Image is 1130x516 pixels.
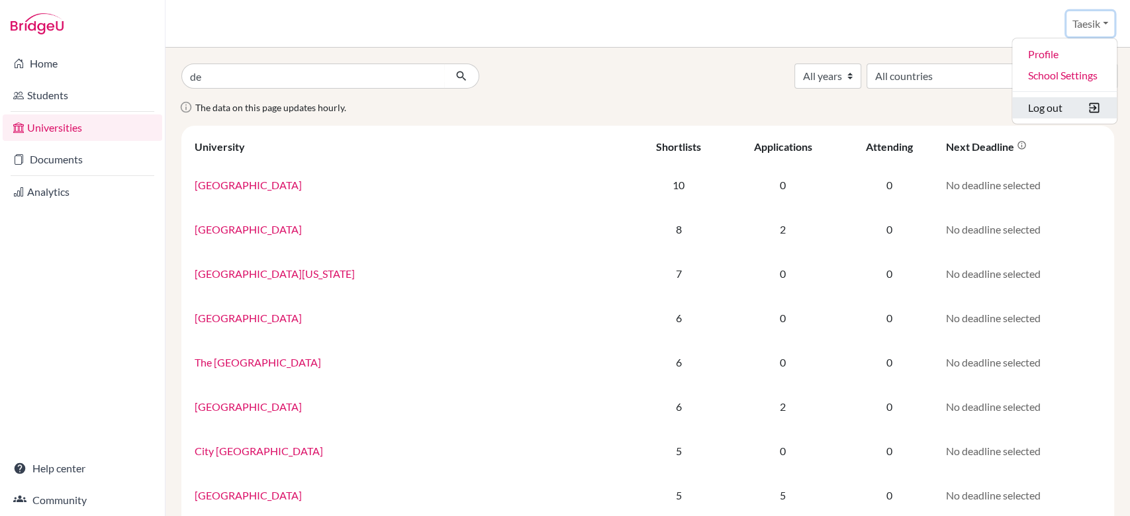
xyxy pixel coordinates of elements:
td: 8 [632,207,726,251]
a: Home [3,50,162,77]
a: Help center [3,455,162,482]
a: Students [3,82,162,108]
span: No deadline selected [946,489,1041,501]
span: No deadline selected [946,356,1041,368]
a: The [GEOGRAPHIC_DATA] [195,356,321,368]
td: 0 [840,163,937,207]
td: 0 [726,429,840,473]
a: School Settings [1012,65,1117,86]
a: Analytics [3,179,162,205]
span: No deadline selected [946,179,1041,191]
td: 6 [632,296,726,340]
a: Documents [3,146,162,173]
td: 7 [632,251,726,296]
span: The data on this page updates hourly. [195,102,346,113]
div: Shortlists [656,140,701,153]
td: 0 [840,296,937,340]
img: Bridge-U [11,13,64,34]
a: [GEOGRAPHIC_DATA] [195,489,302,501]
td: 0 [726,163,840,207]
span: No deadline selected [946,400,1041,413]
a: [GEOGRAPHIC_DATA] [195,179,302,191]
ul: Taesik [1012,38,1117,124]
td: 0 [840,340,937,384]
span: No deadline selected [946,445,1041,457]
a: Community [3,487,162,513]
div: Attending [865,140,912,153]
a: [GEOGRAPHIC_DATA] [195,223,302,236]
a: [GEOGRAPHIC_DATA] [195,312,302,324]
td: 10 [632,163,726,207]
td: 0 [840,384,937,429]
a: City [GEOGRAPHIC_DATA] [195,445,323,457]
td: 0 [726,340,840,384]
div: Next deadline [946,140,1027,153]
div: Applications [754,140,812,153]
td: 6 [632,340,726,384]
td: 0 [726,251,840,296]
td: 0 [726,296,840,340]
button: Log out [1012,97,1117,118]
span: No deadline selected [946,267,1041,280]
a: [GEOGRAPHIC_DATA] [195,400,302,413]
a: Universities [3,114,162,141]
td: 0 [840,429,937,473]
a: [GEOGRAPHIC_DATA][US_STATE] [195,267,355,280]
span: No deadline selected [946,223,1041,236]
input: Search all universities [181,64,445,89]
td: 2 [726,384,840,429]
td: 0 [840,207,937,251]
td: 5 [632,429,726,473]
td: 6 [632,384,726,429]
a: Profile [1012,44,1117,65]
button: Taesik [1066,11,1114,36]
td: 0 [840,251,937,296]
th: University [187,131,632,163]
td: 2 [726,207,840,251]
span: No deadline selected [946,312,1041,324]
